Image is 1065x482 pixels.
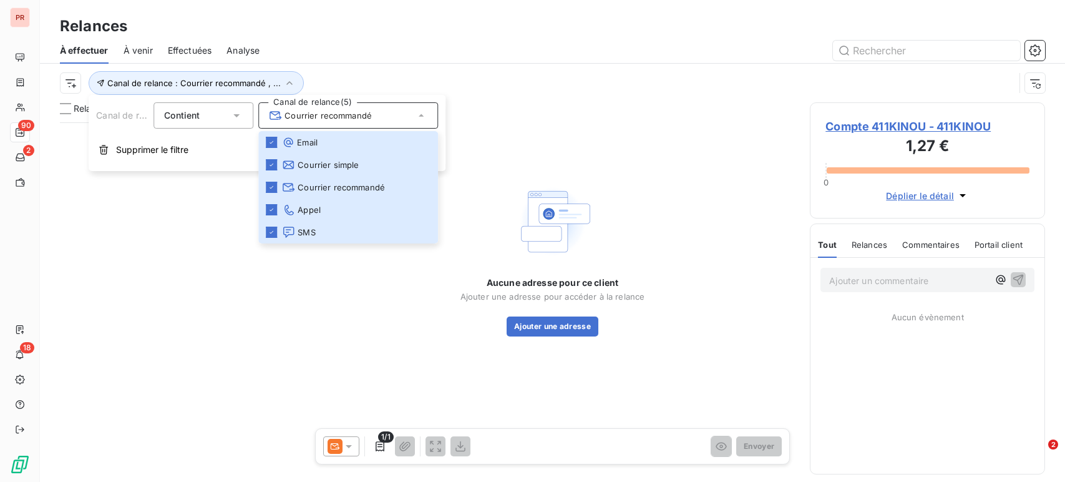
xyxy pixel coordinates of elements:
span: 2 [1048,440,1058,450]
span: Tout [818,240,837,250]
span: 90 [18,120,34,131]
h3: 1,27 € [825,135,1029,160]
span: Supprimer le filtre [116,144,188,156]
button: Canal de relance : Courrier recommandé , ... [89,71,304,95]
span: Appel [282,204,321,216]
div: PR [10,7,30,27]
span: Déplier le détail [886,189,954,202]
span: 0 [824,177,829,187]
span: Aucune adresse pour ce client [487,277,618,289]
span: SMS [282,226,315,239]
button: Déplier le détail [882,189,973,203]
div: grid [60,122,295,482]
a: 2 [10,147,29,167]
span: 1/1 [378,431,393,443]
button: Supprimer le filtre [89,136,445,164]
h3: Relances [60,15,127,37]
span: Courrier simple [282,159,359,171]
span: À effectuer [60,44,109,57]
span: Commentaires [902,240,960,250]
span: Aucun évènement [892,312,964,322]
span: Contient [164,110,200,120]
a: 90 [10,122,29,142]
span: Courrier recommandé [269,109,372,122]
span: Canal de relance : Courrier recommandé , ... [107,78,281,88]
span: Portail client [975,240,1023,250]
button: Envoyer [736,436,782,456]
img: Logo LeanPay [10,455,30,475]
span: 2 [23,145,34,156]
span: Effectuées [168,44,212,57]
span: Canal de relance [96,110,166,120]
span: Relances [852,240,887,250]
button: Ajouter une adresse [507,317,598,337]
span: À venir [124,44,153,57]
img: Empty state [513,182,593,262]
input: Rechercher [833,41,1020,61]
span: Relances [74,102,111,115]
span: Courrier recommandé [282,181,385,194]
span: Analyse [226,44,260,57]
span: Compte 411KINOU - 411KINOU [825,118,1029,135]
span: Ajouter une adresse pour accéder à la relance [460,292,645,302]
span: 18 [20,342,34,353]
span: Email [282,136,318,149]
iframe: Intercom live chat [1023,440,1053,470]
